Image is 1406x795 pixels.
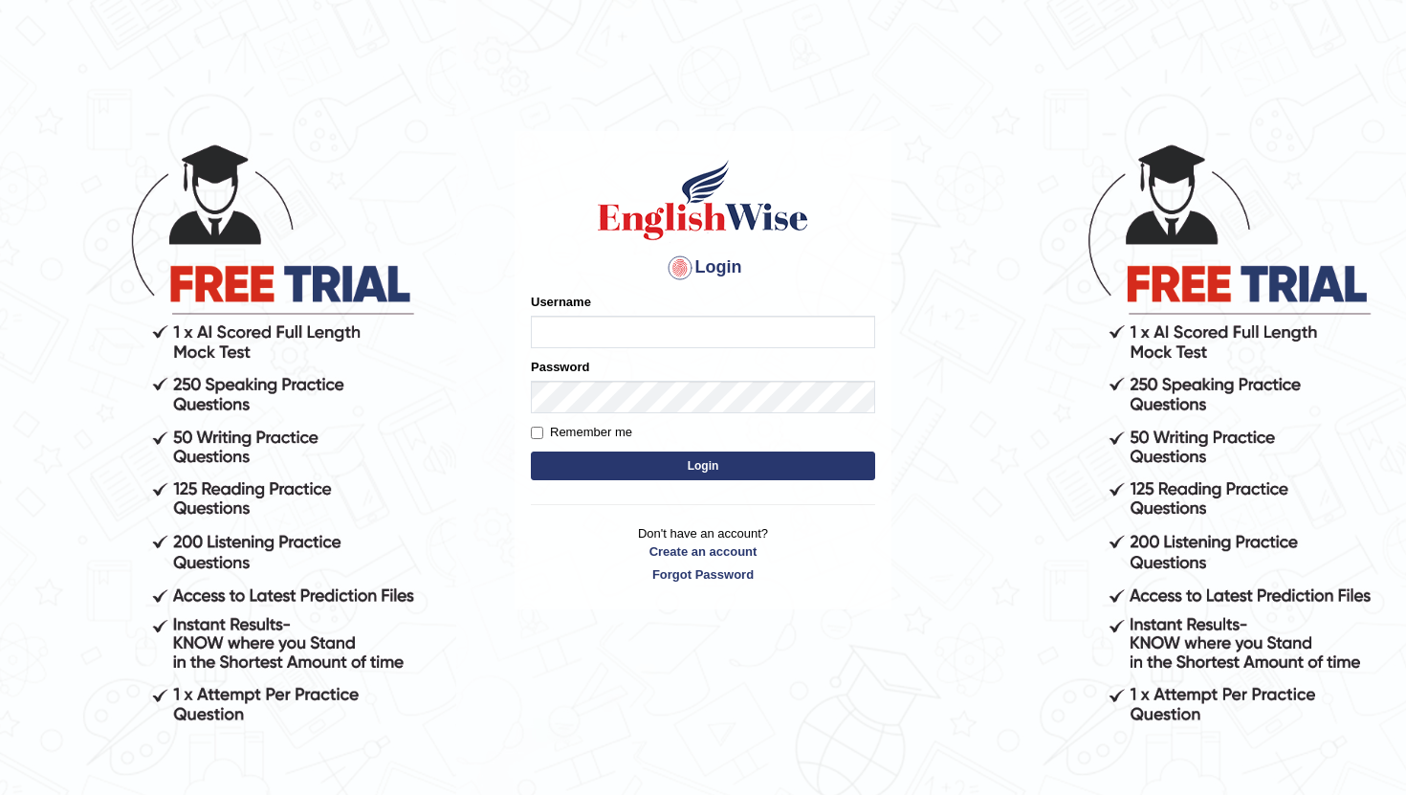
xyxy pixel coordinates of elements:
[531,452,875,480] button: Login
[531,542,875,561] a: Create an account
[531,358,589,376] label: Password
[594,157,812,243] img: Logo of English Wise sign in for intelligent practice with AI
[531,427,543,439] input: Remember me
[531,565,875,584] a: Forgot Password
[531,253,875,283] h4: Login
[531,423,632,442] label: Remember me
[531,524,875,584] p: Don't have an account?
[531,293,591,311] label: Username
